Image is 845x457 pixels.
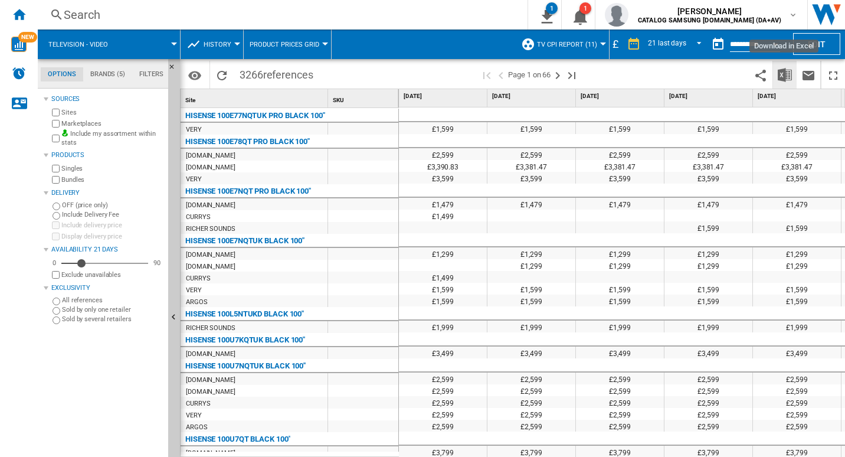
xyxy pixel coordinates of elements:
[186,249,235,261] div: [DOMAIN_NAME]
[487,396,575,408] div: £2,599
[537,41,597,48] span: TV CPI Report (11)
[399,172,487,184] div: £3,599
[12,66,26,80] img: alerts-logo.svg
[53,212,60,220] input: Include Delivery Fee
[250,30,325,59] div: Product prices grid
[186,211,210,223] div: CURRYS
[48,30,120,59] button: Television - video
[753,321,841,332] div: £1,999
[576,283,664,295] div: £1,599
[51,245,163,254] div: Availability 21 Days
[186,386,235,398] div: [DOMAIN_NAME]
[576,396,664,408] div: £2,599
[753,408,841,420] div: £2,599
[186,261,235,273] div: [DOMAIN_NAME]
[61,270,163,279] label: Exclude unavailables
[487,321,575,332] div: £1,999
[487,259,575,271] div: £1,299
[667,89,752,104] div: [DATE]
[41,67,83,81] md-tab-item: Options
[210,61,234,89] button: Reload
[186,200,235,211] div: [DOMAIN_NAME]
[399,396,487,408] div: £2,599
[399,347,487,358] div: £3,499
[492,92,573,100] span: [DATE]
[51,283,163,293] div: Exclusivity
[487,373,575,384] div: £2,599
[51,188,163,198] div: Delivery
[52,131,60,146] input: Include my assortment within stats
[52,165,60,172] input: Singles
[487,122,575,134] div: £1,599
[186,162,235,174] div: [DOMAIN_NAME]
[565,61,579,89] button: Last page
[404,92,484,100] span: [DATE]
[62,210,163,219] label: Include Delivery Fee
[579,2,591,14] div: 1
[487,420,575,432] div: £2,599
[664,373,752,384] div: £2,599
[753,373,841,384] div: £2,599
[185,97,195,103] span: Site
[778,68,792,82] img: excel-24x24.png
[576,295,664,306] div: £1,599
[52,233,60,240] input: Display delivery price
[50,259,59,267] div: 0
[399,198,487,210] div: £1,479
[186,374,235,386] div: [DOMAIN_NAME]
[551,61,565,89] button: Next page
[18,32,37,43] span: NEW
[758,92,839,100] span: [DATE]
[61,257,148,269] md-slider: Availability
[61,119,163,128] label: Marketplaces
[537,30,603,59] button: TV CPI Report (11)
[263,68,313,81] span: references
[753,283,841,295] div: £1,599
[546,2,558,14] div: 1
[53,316,60,324] input: Sold by several retailers
[487,347,575,358] div: £3,499
[487,247,575,259] div: £1,299
[638,5,781,17] span: [PERSON_NAME]
[487,172,575,184] div: £3,599
[647,35,706,54] md-select: REPORTS.WIZARD.STEPS.REPORT.STEPS.REPORT_OPTIONS.PERIOD: 21 last days
[753,160,841,172] div: £3,381.47
[399,384,487,396] div: £2,599
[753,198,841,210] div: £1,479
[706,32,730,56] button: md-calendar
[753,122,841,134] div: £1,599
[11,37,27,52] img: wise-card.svg
[576,160,664,172] div: £3,381.47
[186,398,210,410] div: CURRYS
[753,259,841,271] div: £1,299
[669,92,750,100] span: [DATE]
[185,432,290,446] div: HISENSE 100U7QT BLACK 100"
[186,296,208,308] div: ARGOS
[61,108,163,117] label: Sites
[52,176,60,184] input: Bundles
[62,201,163,210] label: OFF (price only)
[576,347,664,358] div: £3,499
[168,59,182,80] button: Hide
[576,259,664,271] div: £1,299
[664,283,752,295] div: £1,599
[399,160,487,172] div: £3,390.83
[576,321,664,332] div: £1,999
[330,89,398,107] div: SKU Sort None
[52,120,60,128] input: Marketplaces
[664,122,752,134] div: £1,599
[581,92,661,100] span: [DATE]
[487,148,575,160] div: £2,599
[61,129,68,136] img: mysite-bg-18x18.png
[664,384,752,396] div: £2,599
[487,198,575,210] div: £1,479
[62,315,163,324] label: Sold by several retailers
[399,420,487,432] div: £2,599
[399,247,487,259] div: £1,299
[186,273,210,285] div: CURRYS
[185,184,311,198] div: HISENSE 100E7NQT PRO BLACK 100"
[648,39,686,47] div: 21 last days
[753,148,841,160] div: £2,599
[186,410,202,422] div: VERY
[399,210,487,221] div: £1,499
